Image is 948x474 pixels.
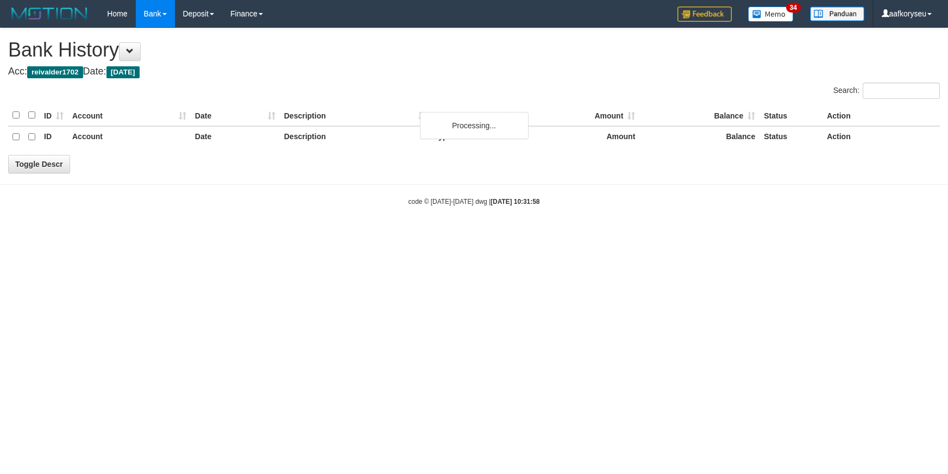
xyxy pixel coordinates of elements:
img: panduan.png [810,7,864,21]
th: Amount [520,105,639,126]
h1: Bank History [8,39,940,61]
span: [DATE] [106,66,140,78]
img: Button%20Memo.svg [748,7,794,22]
span: reivalder1702 [27,66,83,78]
a: Toggle Descr [8,155,70,173]
img: MOTION_logo.png [8,5,91,22]
th: Account [68,126,191,147]
th: Action [823,105,940,126]
th: Date [191,126,280,147]
th: Description [280,126,430,147]
th: Description [280,105,430,126]
th: Type [430,105,521,126]
th: Date [191,105,280,126]
th: Amount [520,126,639,147]
h4: Acc: Date: [8,66,940,77]
small: code © [DATE]-[DATE] dwg | [409,198,540,205]
div: Processing... [420,112,529,139]
th: ID [40,105,68,126]
img: Feedback.jpg [677,7,732,22]
th: Balance [639,105,759,126]
th: Account [68,105,191,126]
th: Status [759,126,823,147]
th: Status [759,105,823,126]
span: 34 [786,3,801,13]
input: Search: [863,83,940,99]
th: ID [40,126,68,147]
th: Balance [639,126,759,147]
th: Action [823,126,940,147]
label: Search: [833,83,940,99]
strong: [DATE] 10:31:58 [491,198,539,205]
